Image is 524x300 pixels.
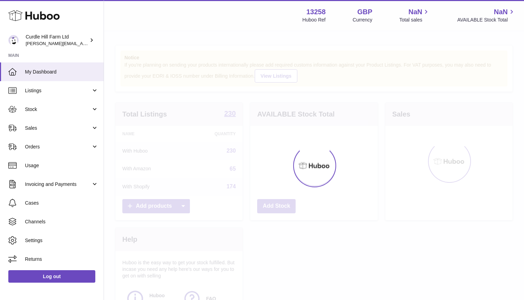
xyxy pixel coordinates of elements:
span: Settings [25,237,98,244]
a: NaN AVAILABLE Stock Total [457,7,516,23]
span: Returns [25,256,98,263]
span: Stock [25,106,91,113]
span: Orders [25,144,91,150]
span: My Dashboard [25,69,98,75]
a: Log out [8,270,95,283]
span: Usage [25,162,98,169]
img: miranda@diddlysquatfarmshop.com [8,35,19,45]
div: Curdle Hill Farm Ltd [26,34,88,47]
span: AVAILABLE Stock Total [457,17,516,23]
span: NaN [494,7,508,17]
span: Sales [25,125,91,131]
strong: 13258 [306,7,326,17]
span: Listings [25,87,91,94]
a: NaN Total sales [399,7,430,23]
span: [PERSON_NAME][EMAIL_ADDRESS][DOMAIN_NAME] [26,41,139,46]
span: Cases [25,200,98,206]
span: Invoicing and Payments [25,181,91,188]
span: Total sales [399,17,430,23]
span: Channels [25,218,98,225]
div: Huboo Ref [303,17,326,23]
div: Currency [353,17,373,23]
strong: GBP [357,7,372,17]
span: NaN [408,7,422,17]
